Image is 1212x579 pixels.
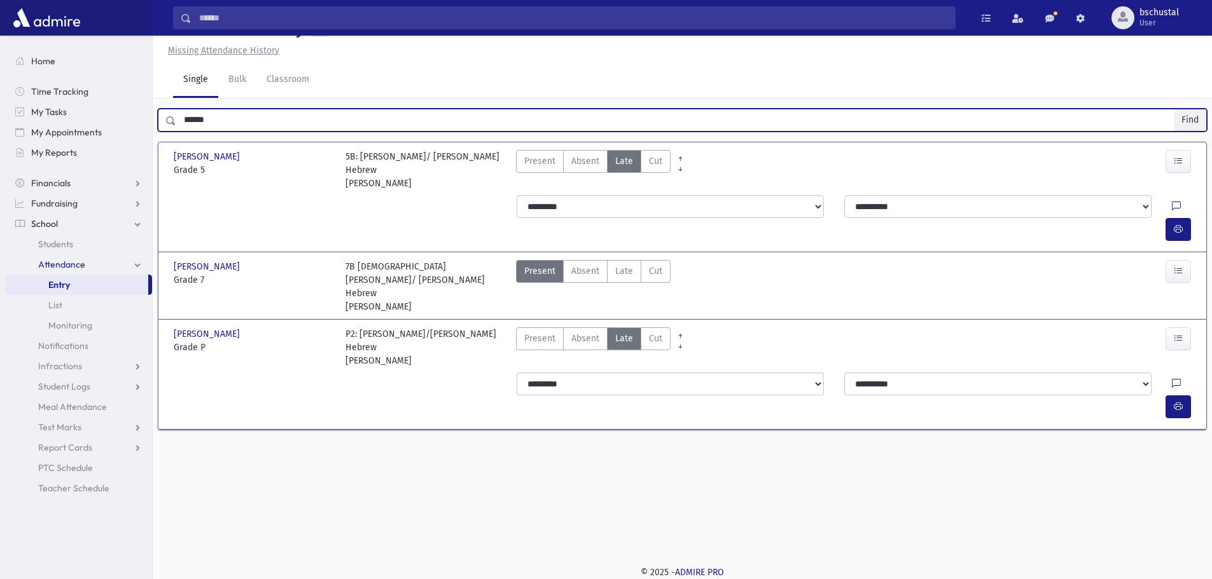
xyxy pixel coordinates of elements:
[48,320,92,331] span: Monitoring
[1139,8,1179,18] span: bschustal
[256,62,319,98] a: Classroom
[5,254,152,275] a: Attendance
[615,154,633,168] span: Late
[571,154,599,168] span: Absent
[174,327,242,341] span: [PERSON_NAME]
[5,81,152,102] a: Time Tracking
[649,264,662,278] span: Cut
[345,327,505,367] div: P2: [PERSON_NAME]/[PERSON_NAME] Hebrew [PERSON_NAME]
[524,332,555,345] span: Present
[48,299,62,311] span: List
[5,234,152,254] a: Students
[38,462,93,473] span: PTC Schedule
[168,45,279,56] u: Missing Attendance History
[571,264,599,278] span: Absent
[524,264,555,278] span: Present
[31,86,88,97] span: Time Tracking
[5,173,152,193] a: Financials
[38,381,90,392] span: Student Logs
[31,106,67,118] span: My Tasks
[5,275,148,295] a: Entry
[571,332,599,345] span: Absent
[38,340,88,351] span: Notifications
[516,150,671,190] div: AttTypes
[1139,18,1179,28] span: User
[5,336,152,356] a: Notifications
[174,260,242,273] span: [PERSON_NAME]
[38,360,82,372] span: Infractions
[174,341,333,354] span: Grade P
[5,437,152,458] a: Report Cards
[5,214,152,234] a: School
[174,163,333,177] span: Grade 5
[38,238,73,250] span: Students
[163,45,279,56] a: Missing Attendance History
[192,6,955,29] input: Search
[38,259,85,270] span: Attendance
[48,279,70,290] span: Entry
[524,154,555,168] span: Present
[31,177,71,189] span: Financials
[649,154,662,168] span: Cut
[1174,109,1206,131] button: Find
[615,332,633,345] span: Late
[31,198,78,209] span: Fundraising
[345,150,505,190] div: 5B: [PERSON_NAME]/ [PERSON_NAME] Hebrew [PERSON_NAME]
[38,421,81,433] span: Test Marks
[38,482,109,494] span: Teacher Schedule
[173,566,1192,579] div: © 2025 -
[5,102,152,122] a: My Tasks
[173,62,218,98] a: Single
[38,401,107,412] span: Meal Attendance
[615,264,633,278] span: Late
[5,458,152,478] a: PTC Schedule
[218,62,256,98] a: Bulk
[5,142,152,163] a: My Reports
[5,193,152,214] a: Fundraising
[5,397,152,417] a: Meal Attendance
[516,260,671,313] div: AttTypes
[5,356,152,376] a: Infractions
[174,150,242,163] span: [PERSON_NAME]
[5,478,152,498] a: Teacher Schedule
[10,5,83,31] img: AdmirePro
[5,376,152,397] a: Student Logs
[31,55,55,67] span: Home
[31,147,77,158] span: My Reports
[5,417,152,437] a: Test Marks
[38,442,92,453] span: Report Cards
[345,260,505,313] div: 7B [DEMOGRAPHIC_DATA][PERSON_NAME]/ [PERSON_NAME] Hebrew [PERSON_NAME]
[516,327,671,367] div: AttTypes
[5,295,152,315] a: List
[174,273,333,287] span: Grade 7
[5,122,152,142] a: My Appointments
[31,126,102,138] span: My Appointments
[5,315,152,336] a: Monitoring
[5,51,152,71] a: Home
[649,332,662,345] span: Cut
[31,218,58,229] span: School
